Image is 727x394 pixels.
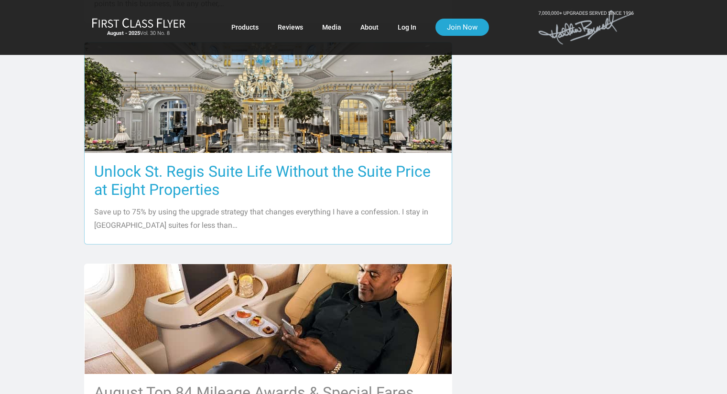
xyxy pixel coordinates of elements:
[322,19,341,36] a: Media
[107,30,140,36] strong: August - 2025
[94,205,442,232] p: Save up to 75% by using the upgrade strategy that changes everything I have a confession. I stay ...
[231,19,259,36] a: Products
[92,18,185,37] a: First Class FlyerAugust - 2025Vol. 30 No. 8
[92,18,185,28] img: First Class Flyer
[435,19,489,36] a: Join Now
[398,19,416,36] a: Log In
[278,19,303,36] a: Reviews
[92,30,185,37] small: Vol. 30 No. 8
[360,19,379,36] a: About
[94,162,442,199] h3: Unlock St. Regis Suite Life Without the Suite Price at Eight Properties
